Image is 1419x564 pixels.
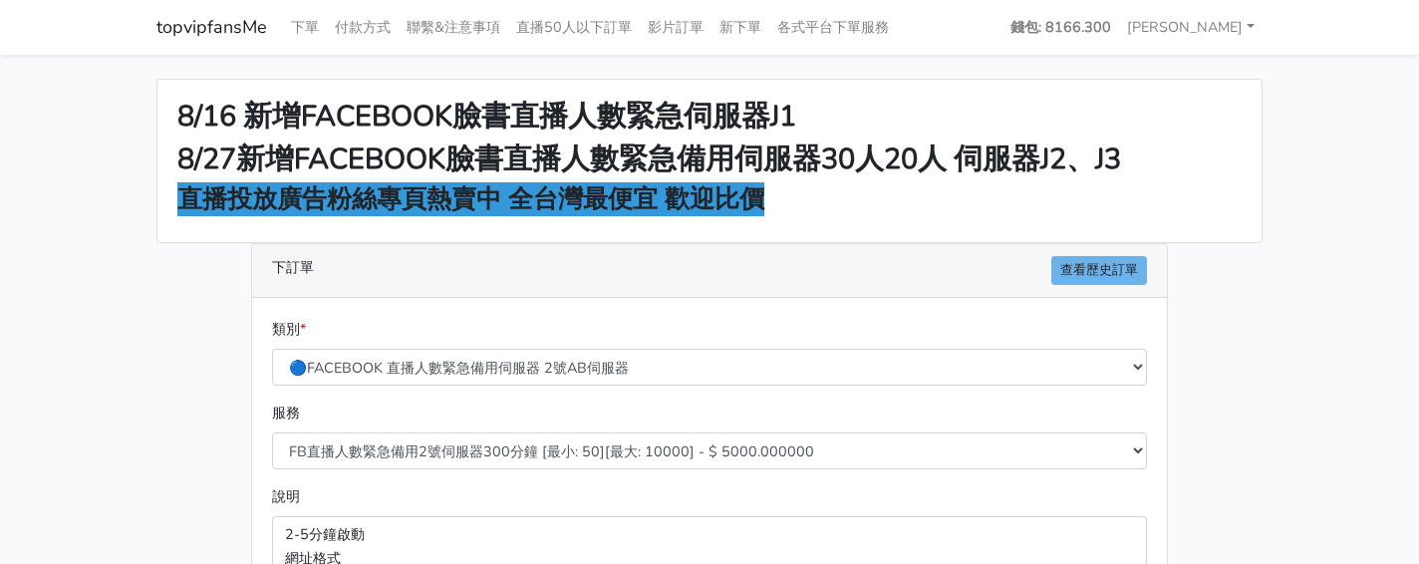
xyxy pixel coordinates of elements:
label: 服務 [272,402,300,424]
a: 新下單 [711,8,769,47]
strong: 8/27新增FACEBOOK臉書直播人數緊急備用伺服器30人20人 伺服器J2、J3 [177,140,1121,178]
a: topvipfansMe [156,8,267,47]
a: 影片訂單 [640,8,711,47]
strong: 8/16 新增FACEBOOK臉書直播人數緊急伺服器J1 [177,97,796,136]
a: 直播50人以下訂單 [508,8,640,47]
a: 錢包: 8166.300 [1002,8,1119,47]
label: 說明 [272,485,300,508]
a: 聯繫&注意事項 [399,8,508,47]
strong: 直播投放廣告粉絲專頁熱賣中 全台灣最便宜 歡迎比價 [177,182,764,216]
a: 付款方式 [327,8,399,47]
a: [PERSON_NAME] [1119,8,1263,47]
a: 下單 [283,8,327,47]
a: 各式平台下單服務 [769,8,897,47]
label: 類別 [272,318,306,341]
strong: 錢包: 8166.300 [1010,17,1111,37]
div: 下訂單 [252,244,1167,298]
a: 查看歷史訂單 [1051,256,1147,285]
